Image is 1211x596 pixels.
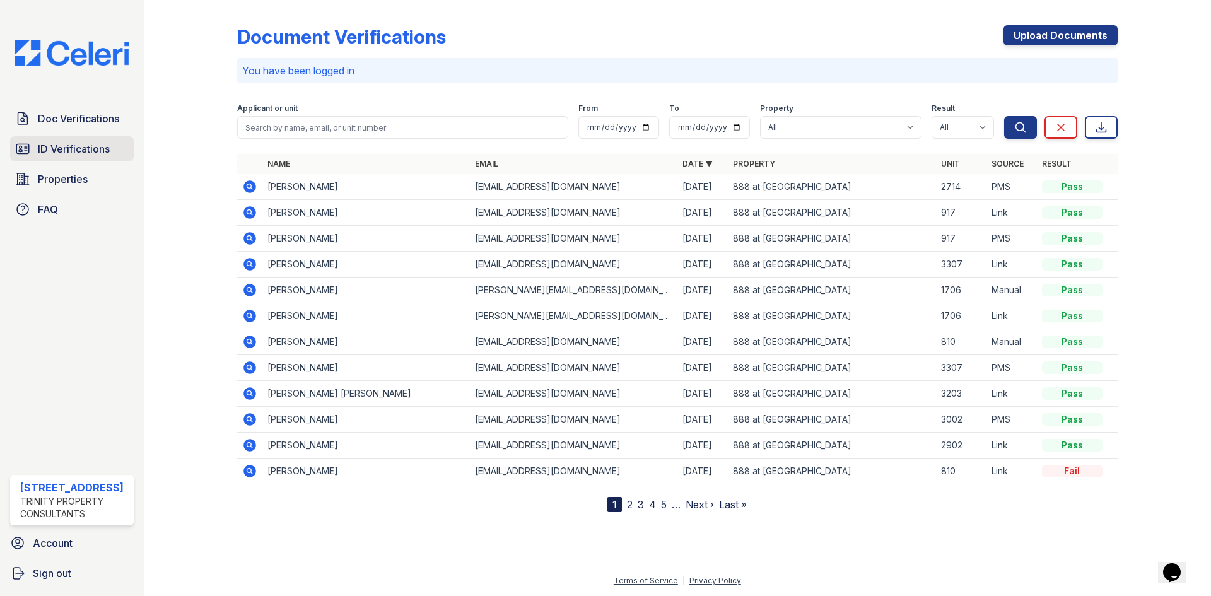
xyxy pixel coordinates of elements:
div: Pass [1042,336,1103,348]
a: Upload Documents [1003,25,1118,45]
span: Sign out [33,566,71,581]
td: [DATE] [677,433,728,459]
a: 5 [661,498,667,511]
a: FAQ [10,197,134,222]
div: [STREET_ADDRESS] [20,480,129,495]
td: [PERSON_NAME] [262,303,470,329]
td: Manual [986,329,1037,355]
div: Pass [1042,206,1103,219]
a: Properties [10,167,134,192]
td: [PERSON_NAME] [PERSON_NAME] [262,381,470,407]
a: Terms of Service [614,576,678,585]
span: FAQ [38,202,58,217]
div: Pass [1042,180,1103,193]
td: [PERSON_NAME] [262,278,470,303]
td: [PERSON_NAME][EMAIL_ADDRESS][DOMAIN_NAME] [470,303,677,329]
a: ID Verifications [10,136,134,161]
td: PMS [986,407,1037,433]
td: Link [986,433,1037,459]
td: [PERSON_NAME] [262,174,470,200]
div: Pass [1042,310,1103,322]
div: Pass [1042,361,1103,374]
td: [EMAIL_ADDRESS][DOMAIN_NAME] [470,355,677,381]
td: PMS [986,355,1037,381]
td: [EMAIL_ADDRESS][DOMAIN_NAME] [470,174,677,200]
td: Link [986,303,1037,329]
td: 810 [936,329,986,355]
td: 2714 [936,174,986,200]
a: Sign out [5,561,139,586]
td: [DATE] [677,278,728,303]
td: [PERSON_NAME] [262,459,470,484]
iframe: chat widget [1158,546,1198,583]
a: Property [733,159,775,168]
label: Applicant or unit [237,103,298,114]
td: 810 [936,459,986,484]
div: Pass [1042,439,1103,452]
td: [EMAIL_ADDRESS][DOMAIN_NAME] [470,329,677,355]
td: 888 at [GEOGRAPHIC_DATA] [728,278,935,303]
a: Result [1042,159,1072,168]
div: Pass [1042,387,1103,400]
td: Link [986,252,1037,278]
td: [DATE] [677,174,728,200]
td: 888 at [GEOGRAPHIC_DATA] [728,433,935,459]
td: [PERSON_NAME] [262,252,470,278]
label: From [578,103,598,114]
div: Trinity Property Consultants [20,495,129,520]
td: 888 at [GEOGRAPHIC_DATA] [728,355,935,381]
input: Search by name, email, or unit number [237,116,568,139]
td: [DATE] [677,200,728,226]
img: CE_Logo_Blue-a8612792a0a2168367f1c8372b55b34899dd931a85d93a1a3d3e32e68fde9ad4.png [5,40,139,66]
td: PMS [986,226,1037,252]
td: [EMAIL_ADDRESS][DOMAIN_NAME] [470,433,677,459]
td: [PERSON_NAME] [262,329,470,355]
td: [PERSON_NAME][EMAIL_ADDRESS][DOMAIN_NAME] [470,278,677,303]
div: Document Verifications [237,25,446,48]
td: 888 at [GEOGRAPHIC_DATA] [728,329,935,355]
a: Date ▼ [682,159,713,168]
td: [EMAIL_ADDRESS][DOMAIN_NAME] [470,252,677,278]
a: Unit [941,159,960,168]
td: 2902 [936,433,986,459]
td: 888 at [GEOGRAPHIC_DATA] [728,174,935,200]
td: 888 at [GEOGRAPHIC_DATA] [728,200,935,226]
td: [PERSON_NAME] [262,226,470,252]
td: [DATE] [677,226,728,252]
td: 3002 [936,407,986,433]
td: [DATE] [677,252,728,278]
a: Email [475,159,498,168]
td: [EMAIL_ADDRESS][DOMAIN_NAME] [470,381,677,407]
td: [DATE] [677,303,728,329]
p: You have been logged in [242,63,1113,78]
a: Doc Verifications [10,106,134,131]
td: [PERSON_NAME] [262,407,470,433]
td: 888 at [GEOGRAPHIC_DATA] [728,303,935,329]
td: PMS [986,174,1037,200]
td: 3203 [936,381,986,407]
a: 4 [649,498,656,511]
a: 3 [638,498,644,511]
a: Source [992,159,1024,168]
td: 917 [936,226,986,252]
td: Link [986,200,1037,226]
td: 888 at [GEOGRAPHIC_DATA] [728,252,935,278]
div: Pass [1042,232,1103,245]
a: Privacy Policy [689,576,741,585]
td: 888 at [GEOGRAPHIC_DATA] [728,407,935,433]
td: [EMAIL_ADDRESS][DOMAIN_NAME] [470,200,677,226]
td: [DATE] [677,329,728,355]
td: [DATE] [677,407,728,433]
td: 888 at [GEOGRAPHIC_DATA] [728,226,935,252]
div: Pass [1042,258,1103,271]
span: … [672,497,681,512]
a: Name [267,159,290,168]
td: 1706 [936,303,986,329]
a: 2 [627,498,633,511]
label: To [669,103,679,114]
label: Property [760,103,793,114]
label: Result [932,103,955,114]
div: Fail [1042,465,1103,477]
td: [PERSON_NAME] [262,433,470,459]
